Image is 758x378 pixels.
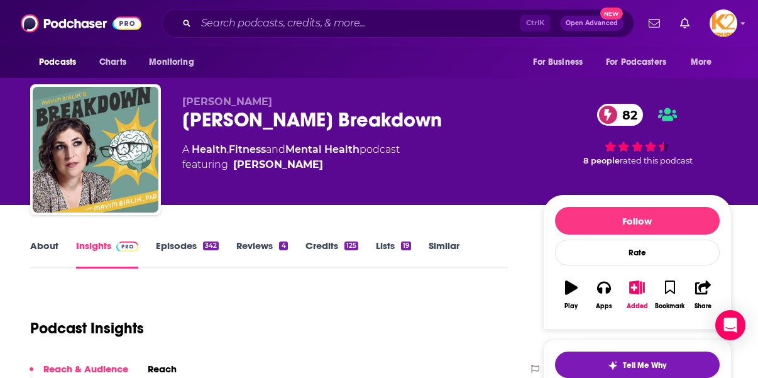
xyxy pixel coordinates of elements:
[606,53,666,71] span: For Podcasters
[583,156,620,165] span: 8 people
[560,16,623,31] button: Open AdvancedNew
[236,240,287,269] a: Reviews4
[715,310,745,340] div: Open Intercom Messenger
[627,303,648,310] div: Added
[644,13,665,34] a: Show notifications dropdown
[182,157,400,172] span: featuring
[588,272,620,318] button: Apps
[233,157,323,172] a: Mayim Bialik
[596,303,612,310] div: Apps
[623,360,666,370] span: Tell Me Why
[533,53,583,71] span: For Business
[182,96,272,108] span: [PERSON_NAME]
[429,240,459,269] a: Similar
[344,242,358,250] div: 125
[682,50,728,74] button: open menu
[695,303,711,310] div: Share
[192,143,227,155] a: Health
[39,53,76,71] span: Podcasts
[655,303,684,310] div: Bookmark
[156,240,219,269] a: Episodes342
[30,50,92,74] button: open menu
[686,272,719,318] button: Share
[266,143,285,155] span: and
[148,363,177,375] h2: Reach
[710,9,737,37] span: Logged in as K2Krupp
[116,242,138,252] img: Podchaser Pro
[598,50,684,74] button: open menu
[710,9,737,37] img: User Profile
[285,143,360,155] a: Mental Health
[620,156,693,165] span: rated this podcast
[196,13,520,33] input: Search podcasts, credits, & more...
[162,9,634,38] div: Search podcasts, credits, & more...
[710,9,737,37] button: Show profile menu
[30,319,144,338] h1: Podcast Insights
[543,96,732,174] div: 82 8 peoplerated this podcast
[140,50,210,74] button: open menu
[227,143,229,155] span: ,
[654,272,686,318] button: Bookmark
[99,53,126,71] span: Charts
[555,352,720,378] button: tell me why sparkleTell Me Why
[620,272,653,318] button: Added
[675,13,695,34] a: Show notifications dropdown
[401,242,411,250] div: 19
[21,11,141,35] img: Podchaser - Follow, Share and Rate Podcasts
[91,50,134,74] a: Charts
[555,207,720,235] button: Follow
[564,303,578,310] div: Play
[520,15,550,31] span: Ctrl K
[279,242,287,250] div: 4
[203,242,219,250] div: 342
[597,104,644,126] a: 82
[43,363,128,375] p: Reach & Audience
[566,20,618,26] span: Open Advanced
[600,8,623,19] span: New
[608,360,618,370] img: tell me why sparkle
[524,50,598,74] button: open menu
[555,272,588,318] button: Play
[33,87,158,213] img: Mayim Bialik's Breakdown
[610,104,644,126] span: 82
[376,240,411,269] a: Lists19
[76,240,138,269] a: InsightsPodchaser Pro
[149,53,194,71] span: Monitoring
[555,240,720,265] div: Rate
[305,240,358,269] a: Credits125
[30,240,58,269] a: About
[229,143,266,155] a: Fitness
[691,53,712,71] span: More
[182,142,400,172] div: A podcast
